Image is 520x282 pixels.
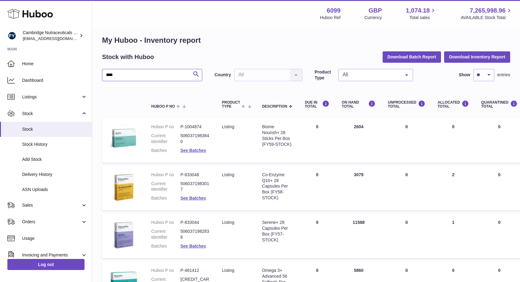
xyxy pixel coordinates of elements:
label: Show [459,72,470,78]
label: Product Type [315,69,335,81]
h1: My Huboo - Inventory report [102,35,510,45]
img: huboo@camnutra.com [7,31,17,40]
td: 0 [299,118,336,163]
td: 3079 [336,166,382,211]
dt: Huboo P no [151,124,180,130]
dd: 5060371983840 [180,133,210,145]
span: Huboo P no [151,105,175,109]
div: Co-Enzyme Q10+ 28 Capsules Per Box (FY58-STOCK) [262,172,293,201]
span: All [341,72,400,78]
span: 7,265,998.96 [470,6,506,15]
td: 0 [299,213,336,258]
span: Add Stock [22,157,87,162]
span: listing [222,124,234,129]
label: Country [215,72,231,78]
td: 0 [382,118,431,163]
td: 0 [299,166,336,211]
dt: Huboo P no [151,220,180,225]
div: ON HAND Total [342,100,376,109]
dt: Current identifier [151,181,180,193]
div: Serene+ 28 Capsules Per Box (FY57-STOCK) [262,220,293,243]
span: [EMAIL_ADDRESS][DOMAIN_NAME] [23,36,90,41]
div: Biome Nourish+ 28 Sticks Per Box (FY59-STOCK) [262,124,293,147]
span: Stock History [22,141,87,147]
a: Log out [7,259,85,270]
span: Product Type [222,101,240,109]
div: Huboo Ref [320,15,341,21]
a: See Batches [180,148,206,153]
div: ALLOCATED Total [438,100,469,109]
strong: GBP [368,6,382,15]
div: Currency [364,15,382,21]
span: listing [222,268,234,273]
dd: P-833044 [180,220,210,225]
span: AVAILABLE Stock Total [461,15,513,21]
td: 0 [431,118,475,163]
dt: Current identifier [151,228,180,240]
strong: 6099 [327,6,341,15]
dt: Batches [151,148,180,153]
span: 0 [498,172,501,177]
a: See Batches [180,196,206,201]
div: QUARANTINED Total [481,100,518,109]
dd: 5060371983017 [180,181,210,193]
dd: 5060371982836 [180,228,210,240]
span: 0 [498,220,501,225]
button: Download Inventory Report [444,51,510,62]
dd: P-461412 [180,268,210,273]
span: Invoicing and Payments [22,252,81,258]
dd: P-833048 [180,172,210,178]
td: 1 [431,213,475,258]
td: 11588 [336,213,382,258]
dt: Huboo P no [151,268,180,273]
img: product image [108,220,139,250]
td: 0 [382,166,431,211]
div: Cambridge Nutraceuticals Ltd [23,30,78,42]
h2: Stock with Huboo [102,53,154,61]
a: 1,074.18 Total sales [406,6,437,21]
td: 2 [431,166,475,211]
span: Home [22,61,87,67]
span: ASN Uploads [22,187,87,193]
span: Usage [22,236,87,241]
span: Sales [22,202,81,208]
dt: Current identifier [151,133,180,145]
span: Total sales [409,15,437,21]
dt: Huboo P no [151,172,180,178]
span: entries [497,72,510,78]
dt: Batches [151,195,180,201]
span: Listings [22,94,81,100]
div: UNPROCESSED Total [388,100,425,109]
td: 2604 [336,118,382,163]
img: product image [108,124,139,155]
dd: P-1004874 [180,124,210,130]
img: product image [108,172,139,203]
span: Description [262,105,287,109]
span: Orders [22,219,81,225]
span: Stock [22,111,81,117]
td: 0 [382,213,431,258]
button: Download Batch Report [383,51,441,62]
span: Dashboard [22,77,87,83]
span: Delivery History [22,172,87,177]
dt: Batches [151,243,180,249]
span: listing [222,172,234,177]
a: See Batches [180,244,206,248]
span: 0 [498,268,501,273]
span: listing [222,220,234,225]
a: 7,265,998.96 AVAILABLE Stock Total [461,6,513,21]
span: 0 [498,124,501,129]
span: Stock [22,126,87,132]
div: DUE IN TOTAL [305,100,329,109]
span: 1,074.18 [406,6,430,15]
